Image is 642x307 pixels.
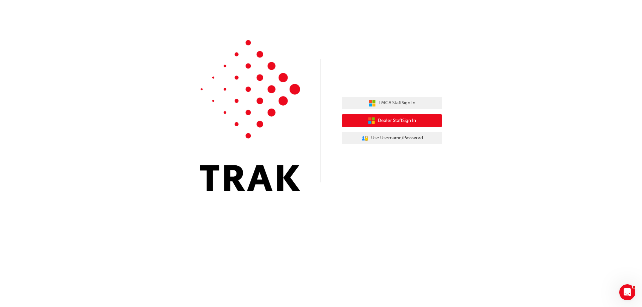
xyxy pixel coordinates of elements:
button: Use Username/Password [342,132,442,145]
img: Trak [200,40,300,191]
span: Dealer Staff Sign In [378,117,416,125]
span: TMCA Staff Sign In [379,99,415,107]
span: Use Username/Password [371,134,423,142]
button: TMCA StaffSign In [342,97,442,110]
button: Dealer StaffSign In [342,114,442,127]
iframe: Intercom live chat [619,284,635,300]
